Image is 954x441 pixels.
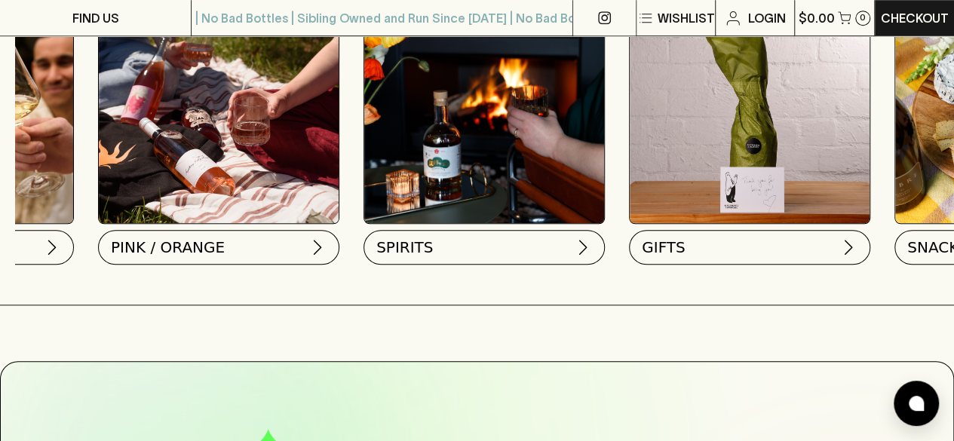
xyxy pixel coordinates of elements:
img: chevron-right.svg [308,238,327,256]
span: GIFTS [642,237,685,258]
button: PINK / ORANGE [98,230,339,265]
img: chevron-right.svg [43,238,61,256]
img: chevron-right.svg [839,238,857,256]
img: chevron-right.svg [574,238,592,256]
span: PINK / ORANGE [111,237,225,258]
button: GIFTS [629,230,870,265]
p: FIND US [72,9,119,27]
button: SPIRITS [364,230,605,265]
p: $0.00 [799,9,835,27]
p: Login [748,9,786,27]
p: Wishlist [658,9,715,27]
p: Checkout [881,9,949,27]
p: 0 [860,14,866,22]
img: bubble-icon [909,396,924,411]
span: SPIRITS [376,237,433,258]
